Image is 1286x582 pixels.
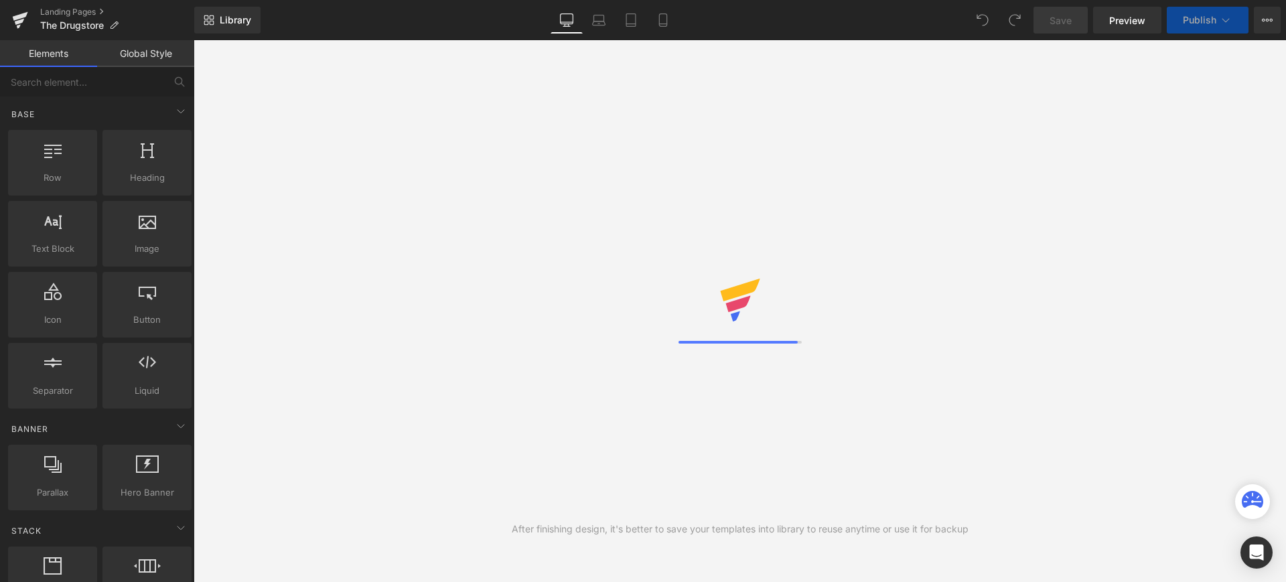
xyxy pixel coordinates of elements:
span: Publish [1183,15,1216,25]
span: Hero Banner [106,486,188,500]
span: Text Block [12,242,93,256]
span: Separator [12,384,93,398]
span: Button [106,313,188,327]
button: More [1254,7,1281,33]
span: Save [1050,13,1072,27]
span: Image [106,242,188,256]
a: Tablet [615,7,647,33]
a: Desktop [551,7,583,33]
button: Redo [1001,7,1028,33]
button: Publish [1167,7,1248,33]
div: Open Intercom Messenger [1240,536,1273,569]
a: Mobile [647,7,679,33]
a: Landing Pages [40,7,194,17]
span: Heading [106,171,188,185]
span: Row [12,171,93,185]
a: Global Style [97,40,194,67]
span: Preview [1109,13,1145,27]
button: Undo [969,7,996,33]
a: Laptop [583,7,615,33]
span: Parallax [12,486,93,500]
a: Preview [1093,7,1161,33]
span: Banner [10,423,50,435]
span: Library [220,14,251,26]
span: Liquid [106,384,188,398]
span: Icon [12,313,93,327]
a: New Library [194,7,261,33]
span: The Drugstore [40,20,104,31]
span: Stack [10,524,43,537]
div: After finishing design, it's better to save your templates into library to reuse anytime or use i... [512,522,969,536]
span: Base [10,108,36,121]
